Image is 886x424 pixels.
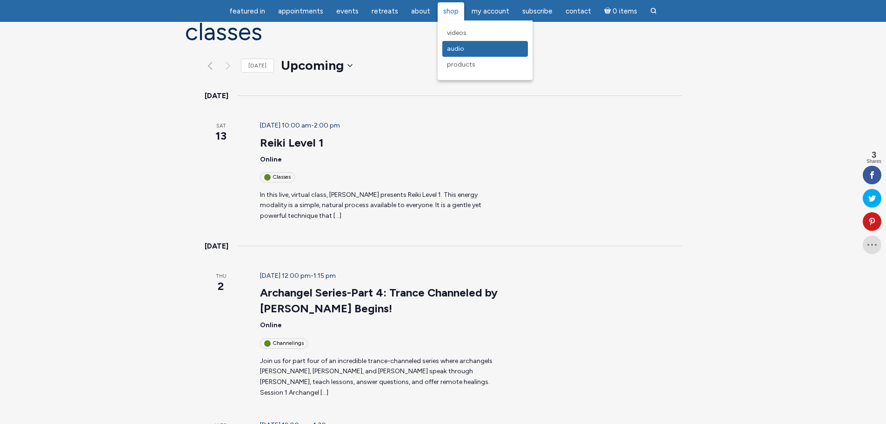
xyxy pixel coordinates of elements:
a: [DATE] [241,59,274,73]
a: Archangel Series-Part 4: Trance Channeled by [PERSON_NAME] Begins! [260,286,498,316]
span: Sat [205,122,238,130]
a: Reiki Level 1 [260,136,324,150]
span: [DATE] 10:00 am [260,121,311,129]
span: 3 [866,151,881,159]
span: Retreats [372,7,398,15]
span: My Account [472,7,509,15]
button: Upcoming [281,56,353,75]
span: Appointments [278,7,323,15]
a: Subscribe [517,2,558,20]
span: Upcoming [281,56,344,75]
span: Shop [443,7,459,15]
a: Cart0 items [599,1,643,20]
a: Appointments [273,2,329,20]
button: Next Events [223,60,234,71]
span: Shares [866,159,881,164]
a: Shop [438,2,464,20]
span: Online [260,321,282,329]
a: featured in [224,2,271,20]
a: Products [442,57,528,73]
a: Videos [442,25,528,41]
span: Audio [447,45,464,53]
span: 1:15 pm [313,272,336,280]
span: Thu [205,273,238,281]
span: Subscribe [522,7,553,15]
time: - [260,272,336,280]
span: 13 [205,128,238,144]
time: [DATE] [205,90,228,102]
a: About [406,2,436,20]
span: Online [260,155,282,163]
span: featured in [229,7,265,15]
span: [DATE] 12:00 pm [260,272,311,280]
span: 2 [205,278,238,294]
i: Cart [604,7,613,15]
div: Classes [260,172,295,182]
a: Retreats [366,2,404,20]
span: Events [336,7,359,15]
div: Channelings [260,338,308,348]
time: [DATE] [205,240,228,252]
p: Join us for part four of an incredible trance-channeled series where archangels [PERSON_NAME], [P... [260,356,501,398]
span: Contact [566,7,591,15]
a: Events [331,2,364,20]
span: Products [447,61,475,68]
p: In this live, virtual class, [PERSON_NAME] presents Reiki Level 1. This energy modality is a simp... [260,190,501,222]
a: Audio [442,41,528,57]
a: My Account [466,2,515,20]
h1: Classes [185,19,701,45]
span: 0 items [613,8,637,15]
span: About [411,7,430,15]
time: - [260,121,340,129]
a: Previous Events [205,60,216,71]
a: Contact [560,2,597,20]
span: 2:00 pm [314,121,340,129]
span: Videos [447,29,466,37]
